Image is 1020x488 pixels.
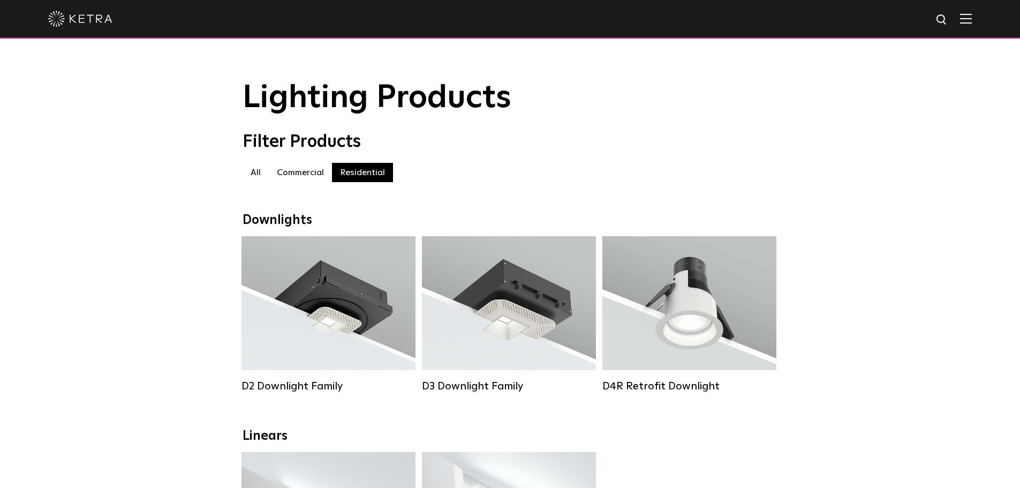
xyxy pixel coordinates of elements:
[602,236,776,393] a: D4R Retrofit Downlight Lumen Output:800Colors:White / BlackBeam Angles:15° / 25° / 40° / 60°Watta...
[241,380,415,393] div: D2 Downlight Family
[243,213,778,228] div: Downlights
[935,13,949,27] img: search icon
[960,13,972,24] img: Hamburger%20Nav.svg
[422,380,596,393] div: D3 Downlight Family
[243,163,269,182] label: All
[332,163,393,182] label: Residential
[243,429,778,444] div: Linears
[602,380,776,393] div: D4R Retrofit Downlight
[241,236,415,393] a: D2 Downlight Family Lumen Output:1200Colors:White / Black / Gloss Black / Silver / Bronze / Silve...
[243,132,778,152] div: Filter Products
[269,163,332,182] label: Commercial
[422,236,596,393] a: D3 Downlight Family Lumen Output:700 / 900 / 1100Colors:White / Black / Silver / Bronze / Paintab...
[243,82,511,114] span: Lighting Products
[48,11,112,27] img: ketra-logo-2019-white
